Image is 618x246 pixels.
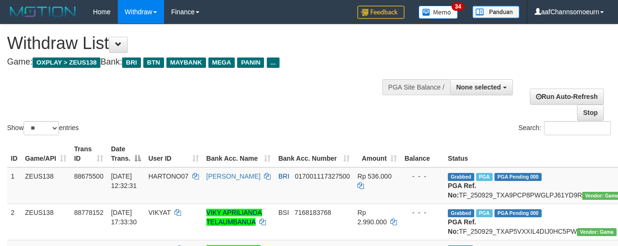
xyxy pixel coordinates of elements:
[494,209,542,217] span: PGA Pending
[237,57,264,68] span: PANIN
[295,209,331,216] span: Copy 7168183768 to clipboard
[7,57,403,67] h4: Game: Bank:
[274,140,354,167] th: Bank Acc. Number: activate to sort column ascending
[7,121,79,135] label: Show entries
[357,6,404,19] img: Feedback.jpg
[456,83,501,91] span: None selected
[404,172,440,181] div: - - -
[24,121,59,135] select: Showentries
[577,105,604,121] a: Stop
[21,167,70,204] td: ZEUS138
[74,209,103,216] span: 88778152
[208,57,235,68] span: MEGA
[404,208,440,217] div: - - -
[21,204,70,240] td: ZEUS138
[544,121,611,135] input: Search:
[143,57,164,68] span: BTN
[448,173,474,181] span: Grabbed
[476,209,493,217] span: Marked by aafchomsokheang
[472,6,519,18] img: panduan.png
[7,34,403,53] h1: Withdraw List
[148,172,189,180] span: HARTONO07
[7,167,21,204] td: 1
[107,140,144,167] th: Date Trans.: activate to sort column descending
[70,140,107,167] th: Trans ID: activate to sort column ascending
[401,140,444,167] th: Balance
[382,79,450,95] div: PGA Site Balance /
[111,209,137,226] span: [DATE] 17:33:30
[357,172,391,180] span: Rp 536.000
[7,204,21,240] td: 2
[122,57,140,68] span: BRI
[357,209,387,226] span: Rp 2.990.000
[267,57,280,68] span: ...
[519,121,611,135] label: Search:
[145,140,203,167] th: User ID: activate to sort column ascending
[111,172,137,189] span: [DATE] 12:32:31
[148,209,171,216] span: VIKYAT
[33,57,100,68] span: OXPLAY > ZEUS138
[278,172,289,180] span: BRI
[494,173,542,181] span: PGA Pending
[7,140,21,167] th: ID
[206,209,262,226] a: VIKY APRILIANDA TELAUMBANUA
[530,89,604,105] a: Run Auto-Refresh
[295,172,350,180] span: Copy 017001117327500 to clipboard
[452,2,464,11] span: 34
[354,140,401,167] th: Amount: activate to sort column ascending
[203,140,275,167] th: Bank Acc. Name: activate to sort column ascending
[21,140,70,167] th: Game/API: activate to sort column ascending
[448,218,476,235] b: PGA Ref. No:
[206,172,261,180] a: [PERSON_NAME]
[448,209,474,217] span: Grabbed
[74,172,103,180] span: 88675500
[278,209,289,216] span: BSI
[577,228,617,236] span: Vendor URL: https://trx31.1velocity.biz
[450,79,513,95] button: None selected
[448,182,476,199] b: PGA Ref. No:
[419,6,458,19] img: Button%20Memo.svg
[7,5,79,19] img: MOTION_logo.png
[476,173,493,181] span: Marked by aaftrukkakada
[166,57,206,68] span: MAYBANK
